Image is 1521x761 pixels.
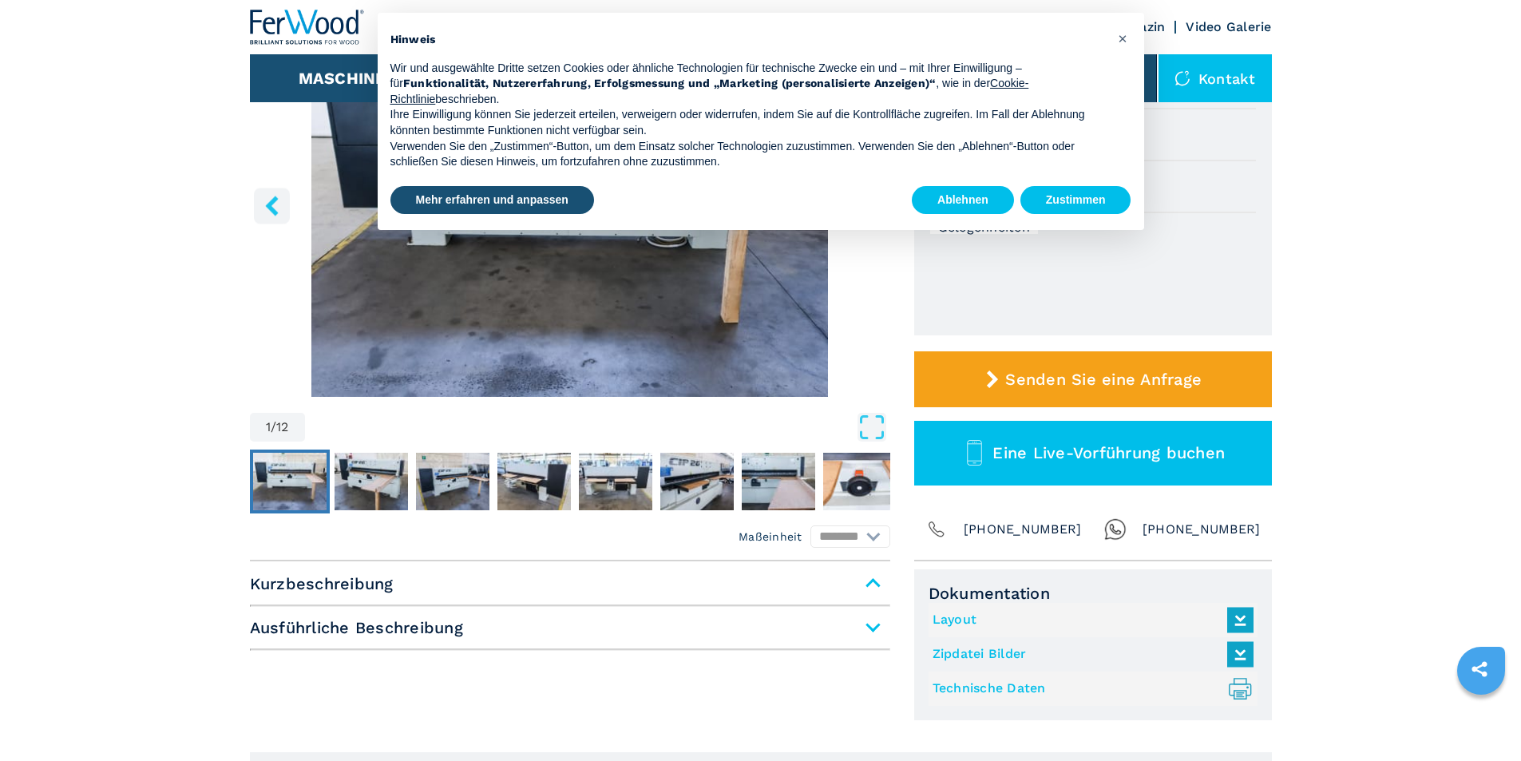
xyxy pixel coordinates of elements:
img: Kontakt [1174,70,1190,86]
button: Go to Slide 7 [739,450,818,513]
span: [PHONE_NUMBER] [1143,518,1261,541]
span: / [271,421,276,434]
a: Cookie-Richtlinie [390,77,1029,105]
h2: Hinweis [390,32,1106,48]
img: e62d2d38376b3af9a682bd3e56b49e4e [660,453,734,510]
button: Go to Slide 5 [576,450,656,513]
button: Eine Live-Vorführung buchen [914,421,1272,486]
div: Go to Slide 1 [250,10,890,397]
button: Go to Slide 4 [494,450,574,513]
button: Go to Slide 2 [331,450,411,513]
button: Maschinen [299,69,398,88]
span: [PHONE_NUMBER] [964,518,1082,541]
a: Video Galerie [1186,19,1271,34]
img: a705a67e99f2b9b1293b7b5942416fb2 [253,453,327,510]
img: Ferwood [250,10,365,45]
span: Kurzbeschreibung [250,569,890,598]
span: 12 [276,421,289,434]
a: Layout [933,607,1246,633]
a: Zipdatei Bilder [933,641,1246,668]
img: 2bfc2b6e625671d8a41a08e002eff294 [416,453,489,510]
img: 883e382340302aa05e2fc20517e2ba3d [742,453,815,510]
img: Phone [925,518,948,541]
span: 1 [266,421,271,434]
img: be4f78b583a317bd1355cf6c4e5c6fc6 [579,453,652,510]
button: Go to Slide 8 [820,450,900,513]
strong: Funktionalität, Nutzererfahrung, Erfolgsmessung und „Marketing (personalisierte Anzeigen)“ [403,77,937,89]
button: Schließen Sie diesen Hinweis [1111,26,1136,51]
span: Ausführliche Beschreibung [250,613,890,642]
span: Eine Live-Vorführung buchen [992,443,1225,462]
p: Wir und ausgewählte Dritte setzen Cookies oder ähnliche Technologien für technische Zwecke ein un... [390,61,1106,108]
img: Whatsapp [1104,518,1127,541]
img: 610875403430790cc69cd3d591d42074 [497,453,571,510]
button: Zustimmen [1020,186,1131,215]
a: Technische Daten [933,676,1246,702]
button: Go to Slide 3 [413,450,493,513]
button: Go to Slide 1 [250,450,330,513]
p: Ihre Einwilligung können Sie jederzeit erteilen, verweigern oder widerrufen, indem Sie auf die Ko... [390,107,1106,138]
iframe: Chat [1453,689,1509,749]
img: 1728d5af531b169ff6bd55d52b72507b [335,453,408,510]
div: Kontakt [1159,54,1272,102]
a: sharethis [1460,649,1499,689]
img: 1a407a9c88d6c575dbec19eb88cf6fd5 [823,453,897,510]
button: Mehr erfahren und anpassen [390,186,594,215]
button: Ablehnen [912,186,1014,215]
span: × [1118,29,1127,48]
button: Senden Sie eine Anfrage [914,351,1272,407]
span: Dokumentation [929,584,1258,603]
p: Verwenden Sie den „Zustimmen“-Button, um dem Einsatz solcher Technologien zuzustimmen. Verwenden ... [390,139,1106,170]
button: Go to Slide 6 [657,450,737,513]
nav: Thumbnail Navigation [250,450,890,513]
span: Senden Sie eine Anfrage [1005,370,1202,389]
em: Maßeinheit [739,529,802,545]
button: left-button [254,188,290,224]
button: Open Fullscreen [309,413,886,442]
img: Cutter CASATI MACCHINE CIP 26 [250,10,890,397]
